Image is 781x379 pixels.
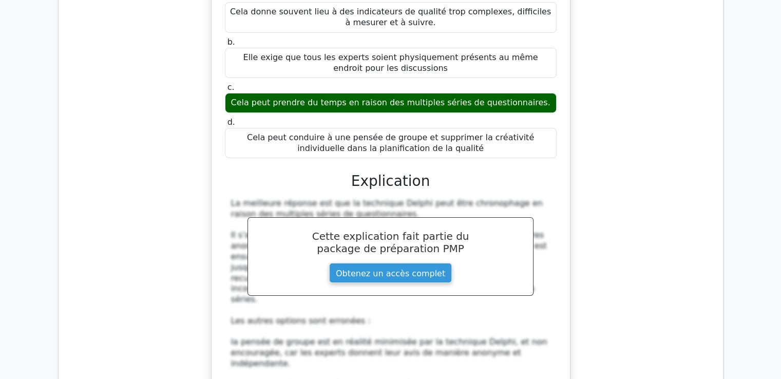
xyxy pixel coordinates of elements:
[231,198,543,219] font: La meilleure réponse est que la technique Delphi peut être chronophage en raison des multiples sé...
[247,132,534,153] font: Cela peut conduire à une pensée de groupe et supprimer la créativité individuelle dans la planifi...
[230,7,551,27] font: Cela donne souvent lieu à des indicateurs de qualité trop complexes, difficiles à mesurer et à su...
[231,337,547,368] font: la pensée de groupe est en réalité minimisée par la technique Delphi, et non encouragée, car les ...
[227,82,235,92] font: c.
[329,263,452,283] a: Obtenez un accès complet
[227,37,235,47] font: b.
[231,98,550,107] font: Cela peut prendre du temps en raison des multiples séries de questionnaires.
[231,230,547,304] font: Il s'agit d'un processus itératif impliquant plusieurs séries de questionnaires anonymes et de re...
[243,52,538,73] font: Elle exige que tous les experts soient physiquement présents au même endroit pour les discussions
[351,173,430,189] font: Explication
[231,316,371,326] font: Les autres options sont erronées :
[227,117,235,127] font: d.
